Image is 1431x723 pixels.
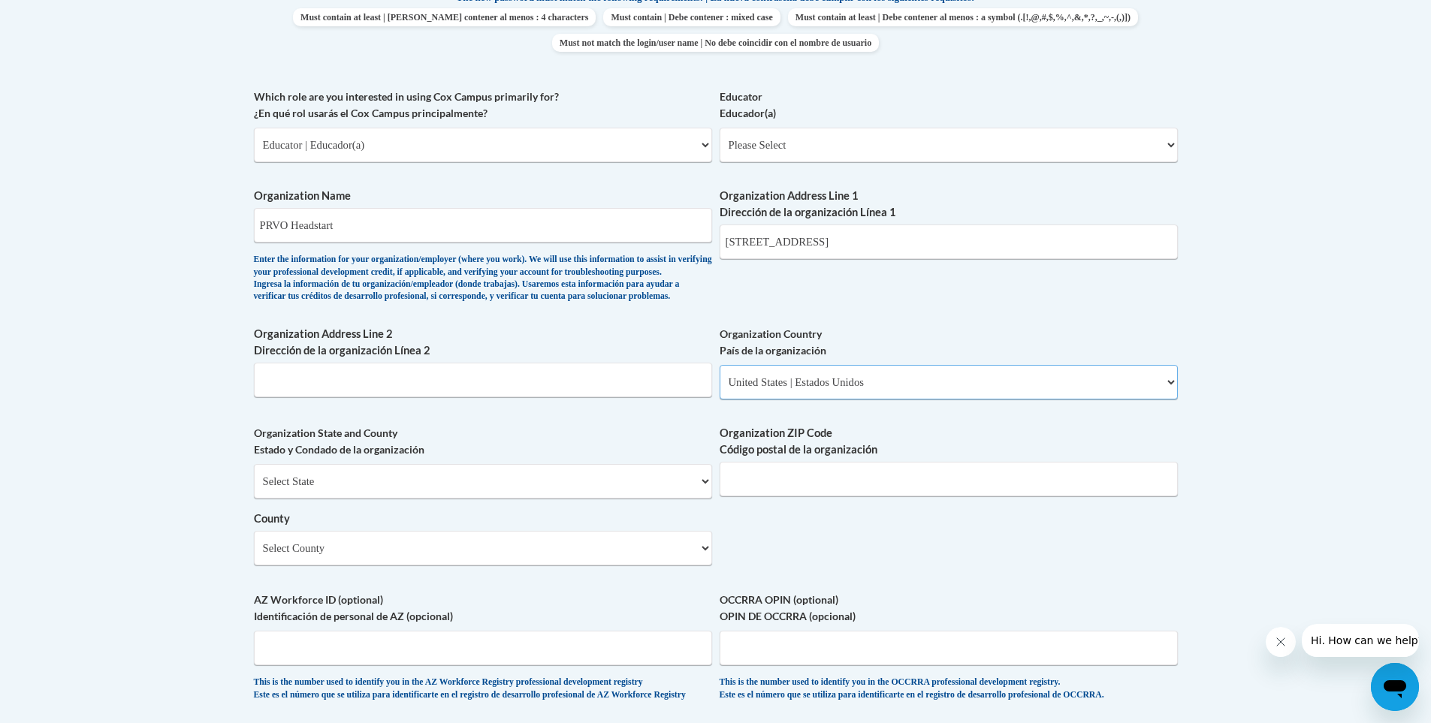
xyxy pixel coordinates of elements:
input: Metadata input [720,224,1178,259]
div: Enter the information for your organization/employer (where you work). We will use this informati... [254,254,712,303]
label: County [254,511,712,527]
iframe: Close message [1266,627,1296,657]
label: Organization State and County Estado y Condado de la organización [254,425,712,458]
label: Organization Name [254,188,712,204]
label: OCCRRA OPIN (optional) OPIN DE OCCRRA (opcional) [720,592,1178,625]
input: Metadata input [254,363,712,397]
span: Must contain at least | Debe contener al menos : a symbol (.[!,@,#,$,%,^,&,*,?,_,~,-,(,)]) [788,8,1138,26]
div: This is the number used to identify you in the OCCRRA professional development registry. Este es ... [720,676,1178,701]
label: Which role are you interested in using Cox Campus primarily for? ¿En qué rol usarás el Cox Campus... [254,89,712,122]
label: Organization Address Line 2 Dirección de la organización Línea 2 [254,326,712,359]
span: Hi. How can we help? [9,11,122,23]
label: Organization ZIP Code Código postal de la organización [720,425,1178,458]
label: AZ Workforce ID (optional) Identificación de personal de AZ (opcional) [254,592,712,625]
iframe: Button to launch messaging window [1371,663,1419,711]
label: Organization Address Line 1 Dirección de la organización Línea 1 [720,188,1178,221]
input: Metadata input [254,208,712,243]
iframe: Message from company [1302,624,1419,657]
input: Metadata input [720,462,1178,496]
label: Organization Country País de la organización [720,326,1178,359]
div: This is the number used to identify you in the AZ Workforce Registry professional development reg... [254,676,712,701]
span: Must contain at least | [PERSON_NAME] contener al menos : 4 characters [293,8,596,26]
label: Educator Educador(a) [720,89,1178,122]
span: Must not match the login/user name | No debe coincidir con el nombre de usuario [552,34,879,52]
span: Must contain | Debe contener : mixed case [603,8,780,26]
